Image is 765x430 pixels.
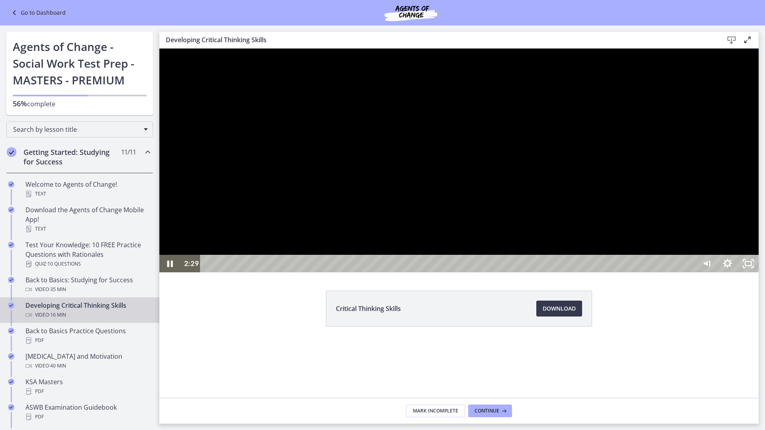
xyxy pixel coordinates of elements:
i: Completed [8,328,14,334]
img: Agents of Change [363,3,459,22]
div: PDF [25,412,150,422]
span: Continue [475,408,499,414]
div: Back to Basics: Studying for Success [25,275,150,294]
a: Go to Dashboard [10,8,66,18]
div: PDF [25,336,150,345]
span: Search by lesson title [13,125,140,134]
h1: Agents of Change - Social Work Test Prep - MASTERS - PREMIUM [13,38,147,88]
i: Completed [8,242,14,248]
div: Video [25,361,150,371]
span: · 40 min [49,361,66,371]
div: Test Your Knowledge: 10 FREE Practice Questions with Rationales [25,240,150,269]
h2: Getting Started: Studying for Success [24,147,121,166]
span: Critical Thinking Skills [336,304,401,313]
span: Download [543,304,576,313]
button: Mute [537,206,558,224]
div: Developing Critical Thinking Skills [25,301,150,320]
i: Completed [8,207,14,213]
span: · 35 min [49,285,66,294]
i: Completed [8,353,14,360]
span: 56% [13,99,27,108]
button: Show settings menu [558,206,579,224]
button: Mark Incomplete [406,405,465,417]
div: Search by lesson title [6,121,153,137]
i: Completed [8,379,14,385]
span: · 16 min [49,310,66,320]
iframe: Video Lesson [159,49,759,272]
i: Completed [8,404,14,410]
div: Welcome to Agents of Change! [25,180,150,199]
div: ASWB Examination Guidebook [25,403,150,422]
div: Text [25,224,150,234]
div: Video [25,310,150,320]
i: Completed [8,277,14,283]
div: Quiz [25,259,150,269]
span: · 10 Questions [46,259,81,269]
i: Completed [8,181,14,188]
div: Text [25,189,150,199]
span: 11 / 11 [121,147,136,157]
h3: Developing Critical Thinking Skills [166,35,711,45]
div: [MEDICAL_DATA] and Motivation [25,352,150,371]
span: Mark Incomplete [413,408,458,414]
div: KSA Masters [25,377,150,396]
p: complete [13,99,147,109]
i: Completed [7,147,16,157]
div: PDF [25,387,150,396]
button: Continue [468,405,512,417]
div: Back to Basics Practice Questions [25,326,150,345]
a: Download [536,301,582,317]
div: Download the Agents of Change Mobile App! [25,205,150,234]
i: Completed [8,302,14,309]
button: Unfullscreen [579,206,599,224]
div: Video [25,285,150,294]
